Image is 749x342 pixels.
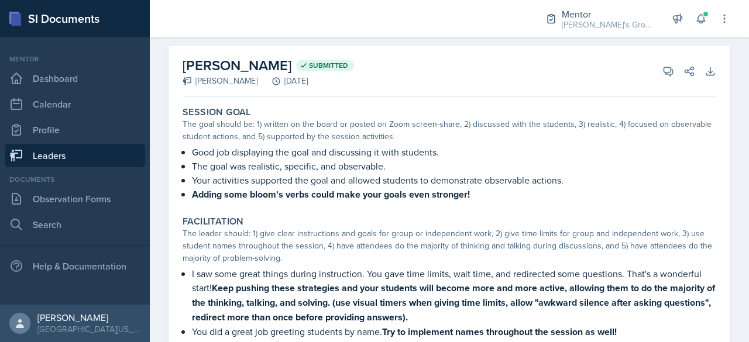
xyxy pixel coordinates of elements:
p: Your activities supported the goal and allowed students to demonstrate observable actions. [192,173,716,187]
strong: (use visual timers when giving time limits, allow "awkward silence after asking questions", redir... [192,296,711,324]
div: [GEOGRAPHIC_DATA][US_STATE] in [GEOGRAPHIC_DATA] [37,323,140,335]
div: Documents [5,174,145,185]
div: Mentor [5,54,145,64]
p: Good job displaying the goal and discussing it with students. [192,145,716,159]
div: [PERSON_NAME]'s Groups / Fall 2025 [562,19,655,31]
strong: Try to implement names throughout the session as well! [382,325,617,338]
div: The leader should: 1) give clear instructions and goals for group or independent work, 2) give ti... [183,227,716,264]
label: Facilitation [183,216,244,227]
div: [PERSON_NAME] [37,312,140,323]
div: Help & Documentation [5,254,145,278]
a: Leaders [5,144,145,167]
label: Session Goal [183,106,251,118]
strong: Adding some bloom's verbs could make your goals even stronger! [192,188,470,201]
div: Mentor [562,7,655,21]
strong: Keep pushing these strategies and your students will become more and more active, allowing them t... [192,281,715,309]
a: Calendar [5,92,145,116]
a: Observation Forms [5,187,145,210]
div: The goal should be: 1) written on the board or posted on Zoom screen-share, 2) discussed with the... [183,118,716,143]
div: [PERSON_NAME] [183,75,257,87]
a: Dashboard [5,67,145,90]
h2: [PERSON_NAME] [183,55,354,76]
p: The goal was realistic, specific, and observable. [192,159,716,173]
a: Search [5,213,145,236]
p: I saw some great things during instruction. You gave time limits, wait time, and redirected some ... [192,267,716,324]
span: Submitted [309,61,348,70]
p: You did a great job greeting students by name. [192,324,716,339]
a: Profile [5,118,145,141]
div: [DATE] [257,75,308,87]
